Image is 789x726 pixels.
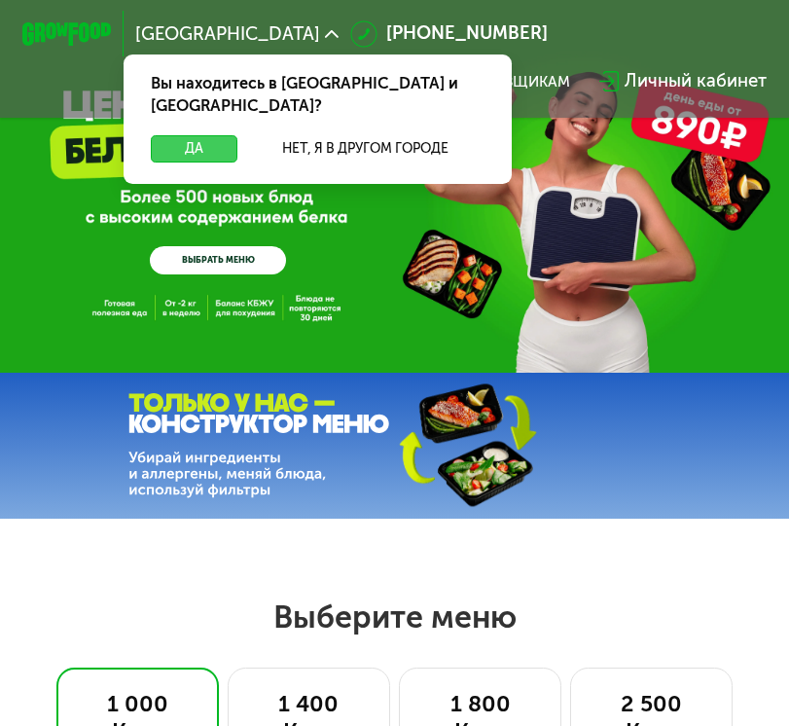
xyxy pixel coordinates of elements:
div: поставщикам [453,73,570,91]
div: Личный кабинет [625,68,767,95]
h2: Выберите меню [72,598,717,636]
button: Нет, я в другом городе [246,135,484,163]
div: Вы находитесь в [GEOGRAPHIC_DATA] и [GEOGRAPHIC_DATA]? [124,54,512,135]
a: ВЫБРАТЬ МЕНЮ [150,246,286,273]
a: [PHONE_NUMBER] [350,20,548,48]
button: Да [151,135,237,163]
span: [GEOGRAPHIC_DATA] [135,25,320,44]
